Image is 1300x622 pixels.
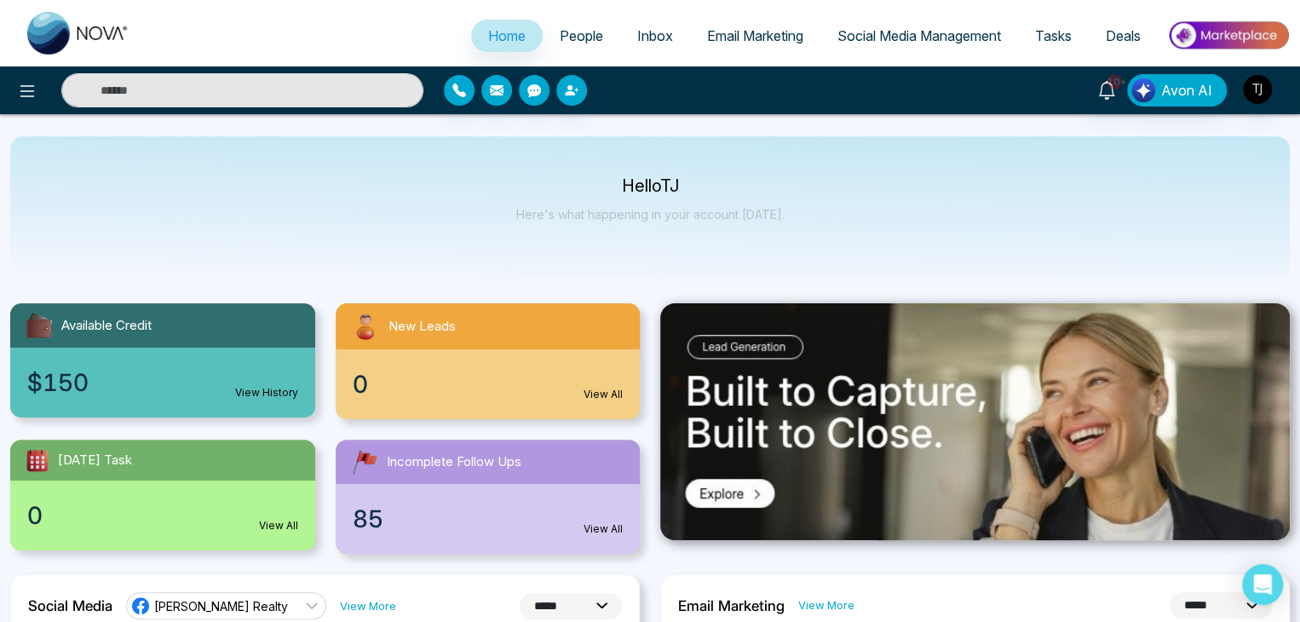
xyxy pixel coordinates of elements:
span: Home [488,27,526,44]
img: newLeads.svg [349,310,382,343]
h2: Social Media [28,597,112,614]
span: Deals [1106,27,1141,44]
span: Email Marketing [707,27,803,44]
img: todayTask.svg [24,446,51,474]
span: Social Media Management [837,27,1001,44]
a: Email Marketing [690,20,820,52]
img: Market-place.gif [1166,16,1290,55]
div: Open Intercom Messenger [1242,564,1283,605]
a: Home [471,20,543,52]
span: $150 [27,365,89,400]
img: Nova CRM Logo [27,12,129,55]
a: Tasks [1018,20,1089,52]
span: New Leads [388,317,456,337]
span: [PERSON_NAME] Realty [154,598,288,614]
img: availableCredit.svg [24,310,55,341]
span: Inbox [637,27,673,44]
p: Here's what happening in your account [DATE]. [516,207,785,222]
span: Incomplete Follow Ups [387,452,521,472]
a: People [543,20,620,52]
a: New Leads0View All [325,303,651,419]
a: Inbox [620,20,690,52]
a: View All [584,521,623,537]
span: [DATE] Task [58,451,132,470]
a: View More [798,597,854,613]
a: View History [235,385,298,400]
p: Hello TJ [516,179,785,193]
span: Available Credit [61,316,152,336]
span: Avon AI [1161,80,1212,101]
a: View More [340,598,396,614]
span: 85 [353,501,383,537]
img: . [660,303,1290,540]
span: 10+ [1107,74,1122,89]
a: 10+ [1086,74,1127,104]
button: Avon AI [1127,74,1227,107]
a: Deals [1089,20,1158,52]
img: User Avatar [1243,75,1272,104]
span: 0 [27,498,43,533]
span: Tasks [1035,27,1072,44]
span: 0 [353,366,368,402]
a: Incomplete Follow Ups85View All [325,440,651,554]
a: Social Media Management [820,20,1018,52]
span: People [560,27,603,44]
img: Lead Flow [1131,78,1155,102]
h2: Email Marketing [678,597,785,614]
img: followUps.svg [349,446,380,477]
a: View All [584,387,623,402]
a: View All [259,518,298,533]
